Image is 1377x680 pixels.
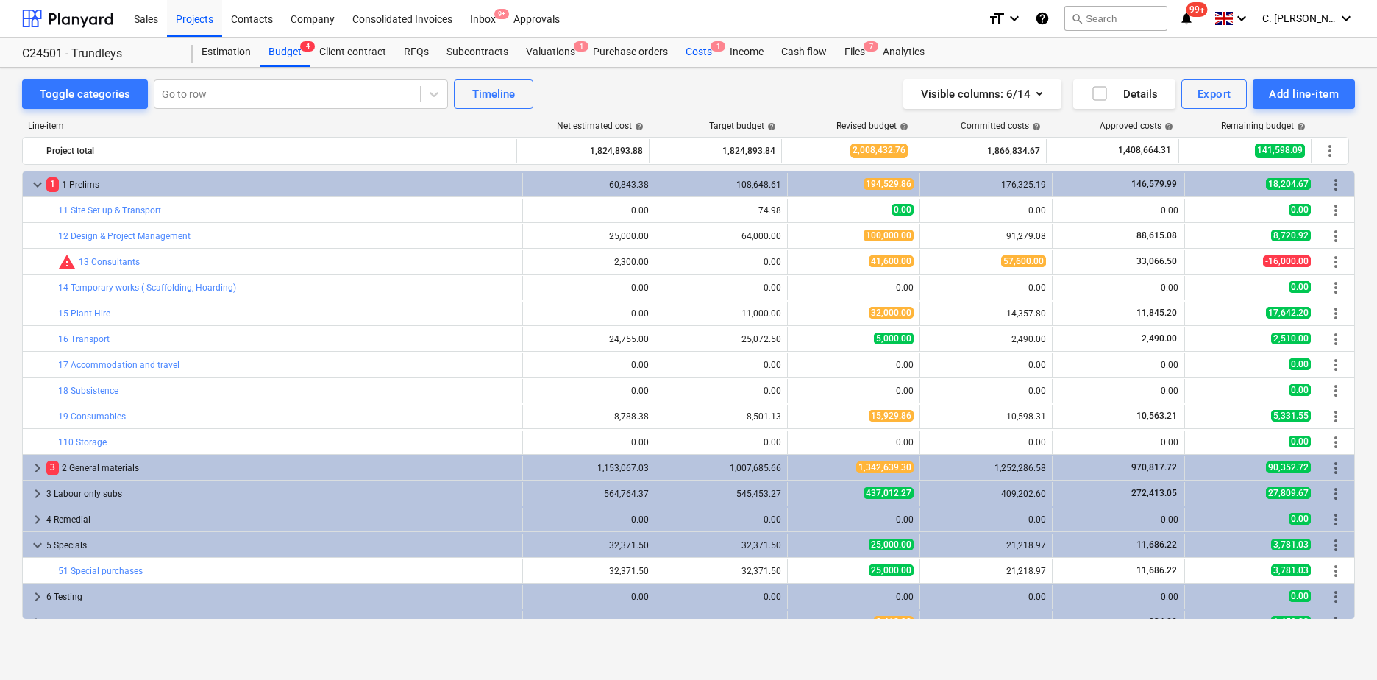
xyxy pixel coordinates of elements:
span: More actions [1327,562,1345,580]
div: 64,000.00 [661,231,781,241]
div: Toggle categories [40,85,130,104]
span: 146,579.99 [1130,179,1178,189]
div: Target budget [709,121,776,131]
div: 545,453.27 [661,489,781,499]
div: 21,218.97 [926,540,1046,550]
div: Valuations [517,38,584,67]
span: 90,352.72 [1266,461,1311,473]
div: 1,824,893.84 [655,139,775,163]
div: 0.00 [926,437,1046,447]
div: 0.00 [794,437,914,447]
div: Project total [46,139,510,163]
i: Knowledge base [1035,10,1050,27]
div: 968.00 [926,617,1046,628]
span: 1,408,664.31 [1117,144,1173,157]
span: keyboard_arrow_right [29,485,46,503]
span: 18,204.67 [1266,178,1311,190]
div: 1,866,834.67 [920,139,1040,163]
span: More actions [1327,227,1345,245]
span: 334.00 [1147,617,1178,627]
a: 14 Temporary works ( Scaffolding, Hoarding) [58,283,236,293]
span: 4 [300,41,315,52]
div: Revised budget [836,121,908,131]
span: More actions [1327,485,1345,503]
div: 8,788.38 [529,411,649,422]
span: 2,418.00 [874,616,914,628]
div: 0.00 [926,514,1046,525]
i: keyboard_arrow_down [1006,10,1023,27]
span: 437,012.27 [864,487,914,499]
span: More actions [1327,408,1345,425]
div: 0.00 [529,617,649,628]
div: 0.00 [529,283,649,293]
a: Budget4 [260,38,310,67]
span: 7 [864,41,878,52]
span: 2,490.00 [1140,333,1178,344]
div: Add line-item [1269,85,1339,104]
span: 2,008,432.76 [850,144,908,157]
div: 0.00 [661,592,781,602]
a: 12 Design & Project Management [58,231,191,241]
div: Budget [260,38,310,67]
span: 272,413.05 [1130,488,1178,498]
span: 3 [46,461,59,475]
span: 88,615.08 [1135,230,1178,241]
span: 2,510.00 [1271,333,1311,344]
div: 25,072.50 [661,334,781,344]
div: 0.00 [529,437,649,447]
div: 0.00 [926,205,1046,216]
span: More actions [1327,614,1345,631]
span: search [1071,13,1083,24]
span: More actions [1321,142,1339,160]
div: 0.00 [661,437,781,447]
span: 11,686.22 [1135,539,1178,550]
span: 15,929.86 [869,410,914,422]
div: Costs [677,38,721,67]
div: 0.00 [661,386,781,396]
a: RFQs [395,38,438,67]
div: 0.00 [794,283,914,293]
div: 0.00 [661,617,781,628]
span: keyboard_arrow_right [29,588,46,606]
span: 27,809.67 [1266,487,1311,499]
div: 4 Remedial [46,508,516,531]
div: 25,000.00 [529,231,649,241]
div: 0.00 [661,257,781,267]
div: 1 Prelims [46,173,516,196]
span: Committed costs exceed revised budget [58,253,76,271]
span: -16,000.00 [1263,255,1311,267]
button: Details [1073,79,1175,109]
div: 1,153,067.03 [529,463,649,473]
div: 6 Testing [46,585,516,609]
span: More actions [1327,202,1345,219]
span: 0.00 [1289,384,1311,396]
div: 108,648.61 [661,180,781,190]
div: 409,202.60 [926,489,1046,499]
button: Visible columns:6/14 [903,79,1061,109]
div: Purchase orders [584,38,677,67]
div: Income [721,38,772,67]
span: 1 [711,41,725,52]
div: 74.98 [661,205,781,216]
div: 0.00 [529,386,649,396]
span: 3,781.03 [1271,564,1311,576]
span: 1 [46,177,59,191]
span: 5,331.55 [1271,410,1311,422]
div: Committed costs [961,121,1041,131]
div: 0.00 [529,360,649,370]
a: 17 Accommodation and travel [58,360,179,370]
span: 5,000.00 [874,333,914,344]
div: 0.00 [661,360,781,370]
div: 176,325.19 [926,180,1046,190]
span: C. [PERSON_NAME] [1262,13,1336,24]
a: Estimation [193,38,260,67]
div: Export [1198,85,1231,104]
span: 99+ [1186,2,1208,17]
span: 10,563.21 [1135,411,1178,421]
div: 32,371.50 [529,566,649,576]
div: 0.00 [1058,437,1178,447]
div: 3 Labour only subs [46,482,516,506]
a: Valuations1 [517,38,584,67]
